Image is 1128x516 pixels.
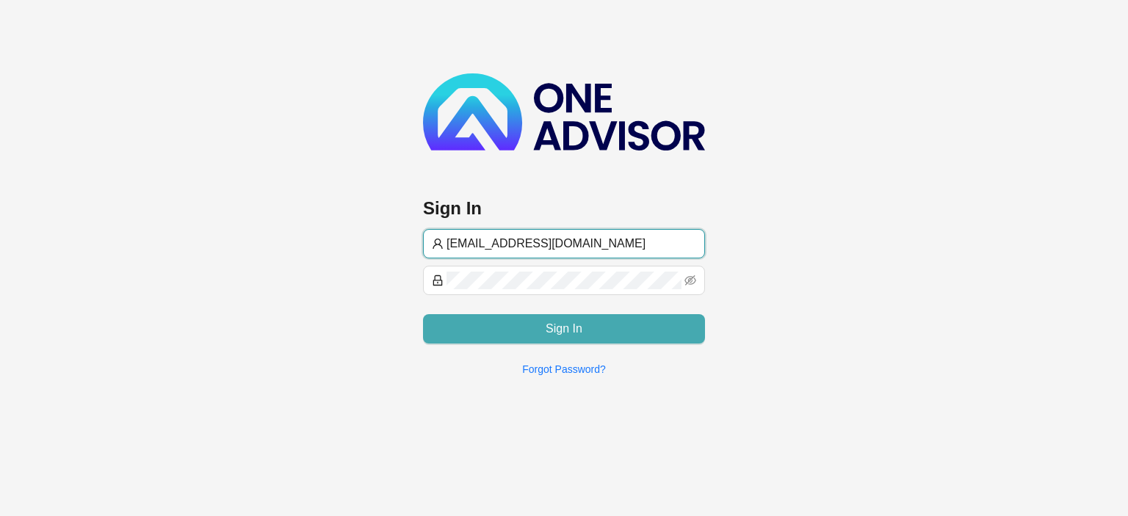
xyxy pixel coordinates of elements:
span: user [432,238,444,250]
input: Username [446,235,696,252]
span: lock [432,275,444,286]
img: b89e593ecd872904241dc73b71df2e41-logo-dark.svg [423,73,705,150]
span: eye-invisible [684,275,696,286]
a: Forgot Password? [522,363,606,375]
button: Sign In [423,314,705,344]
span: Sign In [546,320,582,338]
h3: Sign In [423,197,705,220]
